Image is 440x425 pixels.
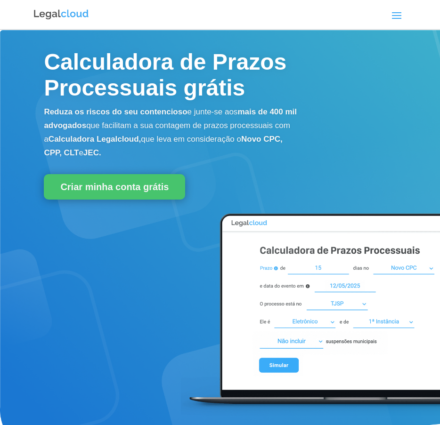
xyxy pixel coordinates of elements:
[44,105,299,160] p: e junte-se aos que facilitam a sua contagem de prazos processuais com a que leva em consideração o e
[44,107,187,116] b: Reduza os riscos do seu contencioso
[49,135,141,144] b: Calculadora Legalcloud,
[181,409,440,417] a: Calculadora de Prazos Processuais Legalcloud
[44,49,286,100] span: Calculadora de Prazos Processuais grátis
[44,174,185,200] a: Criar minha conta grátis
[83,148,101,157] b: JEC.
[44,135,282,157] b: Novo CPC, CPP, CLT
[181,204,440,416] img: Calculadora de Prazos Processuais Legalcloud
[33,8,90,21] img: Logo da Legalcloud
